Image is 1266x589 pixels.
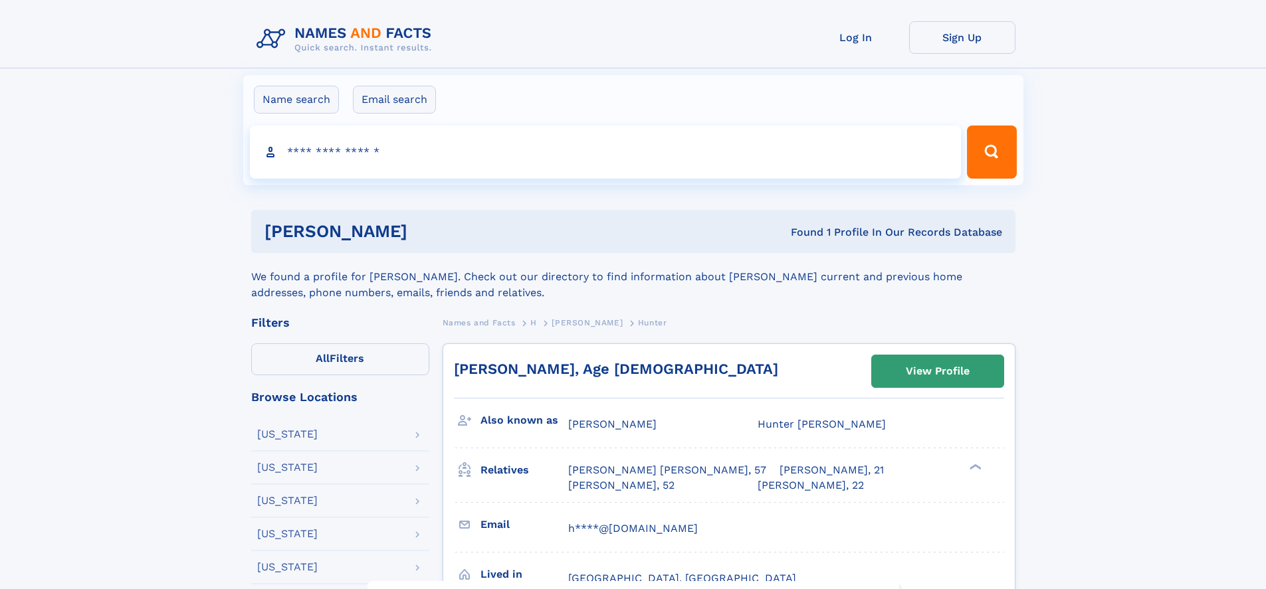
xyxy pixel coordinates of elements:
[264,223,599,240] h1: [PERSON_NAME]
[480,409,568,432] h3: Also known as
[872,355,1003,387] a: View Profile
[480,459,568,481] h3: Relatives
[966,463,982,471] div: ❯
[257,562,318,572] div: [US_STATE]
[552,318,623,327] span: [PERSON_NAME]
[758,418,886,430] span: Hunter [PERSON_NAME]
[552,314,623,331] a: [PERSON_NAME]
[257,429,318,440] div: [US_STATE]
[251,253,1015,301] div: We found a profile for [PERSON_NAME]. Check out our directory to find information about [PERSON_N...
[906,356,970,386] div: View Profile
[568,478,675,493] a: [PERSON_NAME], 52
[568,418,657,430] span: [PERSON_NAME]
[803,21,909,54] a: Log In
[530,314,537,331] a: H
[353,86,436,114] label: Email search
[257,495,318,506] div: [US_STATE]
[443,314,516,331] a: Names and Facts
[251,343,429,375] label: Filters
[251,21,443,57] img: Logo Names and Facts
[758,478,864,493] a: [PERSON_NAME], 22
[599,225,1002,240] div: Found 1 Profile In Our Records Database
[780,463,884,477] a: [PERSON_NAME], 21
[257,529,318,539] div: [US_STATE]
[909,21,1015,54] a: Sign Up
[638,318,667,327] span: Hunter
[254,86,339,114] label: Name search
[251,317,429,329] div: Filters
[257,462,318,473] div: [US_STATE]
[530,318,537,327] span: H
[967,126,1016,179] button: Search Button
[454,361,778,377] a: [PERSON_NAME], Age [DEMOGRAPHIC_DATA]
[250,126,962,179] input: search input
[251,391,429,403] div: Browse Locations
[568,463,766,477] a: [PERSON_NAME] [PERSON_NAME], 57
[316,352,330,365] span: All
[480,513,568,536] h3: Email
[480,563,568,586] h3: Lived in
[568,572,796,584] span: [GEOGRAPHIC_DATA], [GEOGRAPHIC_DATA]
